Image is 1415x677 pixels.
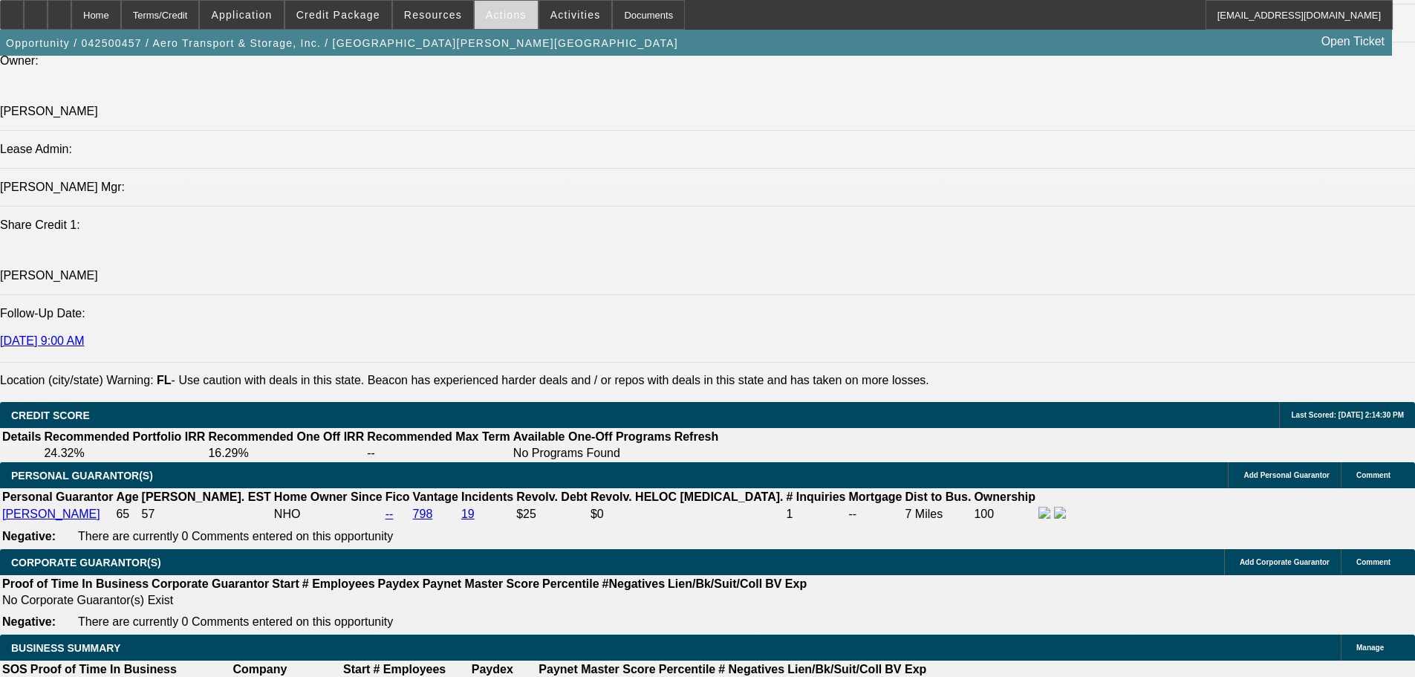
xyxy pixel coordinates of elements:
b: # Negatives [718,663,784,676]
b: Dist to Bus. [905,490,972,503]
span: CORPORATE GUARANTOR(S) [11,557,161,569]
span: BUSINESS SUMMARY [11,642,120,654]
span: Activities [550,9,601,21]
a: Open Ticket [1315,29,1390,54]
span: Manage [1356,644,1384,652]
td: -- [848,506,903,522]
td: No Programs Found [513,446,672,461]
span: CREDIT SCORE [11,409,90,421]
span: There are currently 0 Comments entered on this opportunity [78,530,393,542]
a: -- [386,508,394,520]
b: Corporate Guarantor [152,577,269,590]
th: Recommended One Off IRR [207,430,365,444]
img: facebook-icon.png [1038,507,1050,519]
th: Proof of Time In Business [30,662,178,677]
td: -- [366,446,511,461]
button: Actions [475,1,538,29]
button: Activities [539,1,612,29]
th: SOS [1,662,28,677]
span: Last Scored: [DATE] 2:14:30 PM [1291,411,1404,419]
b: Percentile [659,663,715,676]
b: Lien/Bk/Suit/Coll [668,577,762,590]
b: Percentile [542,577,599,590]
b: Home Owner Since [274,490,383,503]
b: Ownership [974,490,1035,503]
b: BV Exp [765,577,807,590]
a: [PERSON_NAME] [2,508,100,520]
td: 1 [785,506,846,522]
b: # Inquiries [786,490,845,503]
b: Paynet Master Score [539,663,655,676]
a: 798 [413,508,433,520]
td: 57 [141,506,272,522]
td: 65 [115,506,139,522]
td: $25 [515,506,588,522]
b: Revolv. Debt [516,490,588,503]
img: linkedin-icon.png [1054,507,1066,519]
button: Resources [393,1,473,29]
b: Age [116,490,138,503]
span: Opportunity / 042500457 / Aero Transport & Storage, Inc. / [GEOGRAPHIC_DATA][PERSON_NAME][GEOGRAP... [6,37,678,49]
b: Incidents [461,490,513,503]
th: Available One-Off Programs [513,430,672,444]
td: $0 [590,506,784,522]
b: BV Exp [885,663,926,676]
th: Details [1,430,42,444]
td: NHO [273,506,383,522]
b: # Employees [373,663,446,676]
b: Company [232,663,287,676]
b: Paydex [472,663,513,676]
b: Paynet Master Score [423,577,539,590]
span: There are currently 0 Comments entered on this opportunity [78,615,393,628]
b: # Employees [302,577,375,590]
b: #Negatives [602,577,666,590]
b: Paydex [378,577,420,590]
b: Negative: [2,615,56,628]
span: PERSONAL GUARANTOR(S) [11,470,153,482]
th: Recommended Max Term [366,430,511,444]
b: Mortgage [849,490,902,503]
span: Comment [1356,471,1390,479]
button: Application [200,1,283,29]
b: Lien/Bk/Suit/Coll [787,663,882,676]
a: 19 [461,508,475,520]
th: Proof of Time In Business [1,577,149,592]
td: 7 Miles [905,506,972,522]
span: Actions [486,9,527,21]
label: - Use caution with deals in this state. Beacon has experienced harder deals and / or repos with d... [157,374,929,386]
th: Recommended Portfolio IRR [43,430,206,444]
b: Fico [386,490,410,503]
b: Negative: [2,530,56,542]
td: No Corporate Guarantor(s) Exist [1,593,813,608]
b: Start [343,663,370,676]
b: FL [157,374,172,386]
b: [PERSON_NAME]. EST [142,490,271,503]
td: 24.32% [43,446,206,461]
button: Credit Package [285,1,391,29]
td: 100 [973,506,1036,522]
b: Start [272,577,299,590]
span: Credit Package [296,9,380,21]
span: Add Personal Guarantor [1243,471,1330,479]
span: Comment [1356,558,1390,566]
th: Refresh [674,430,720,444]
span: Application [211,9,272,21]
span: Resources [404,9,462,21]
span: Add Corporate Guarantor [1240,558,1330,566]
b: Revolv. HELOC [MEDICAL_DATA]. [591,490,784,503]
b: Personal Guarantor [2,490,113,503]
td: 16.29% [207,446,365,461]
b: Vantage [413,490,458,503]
